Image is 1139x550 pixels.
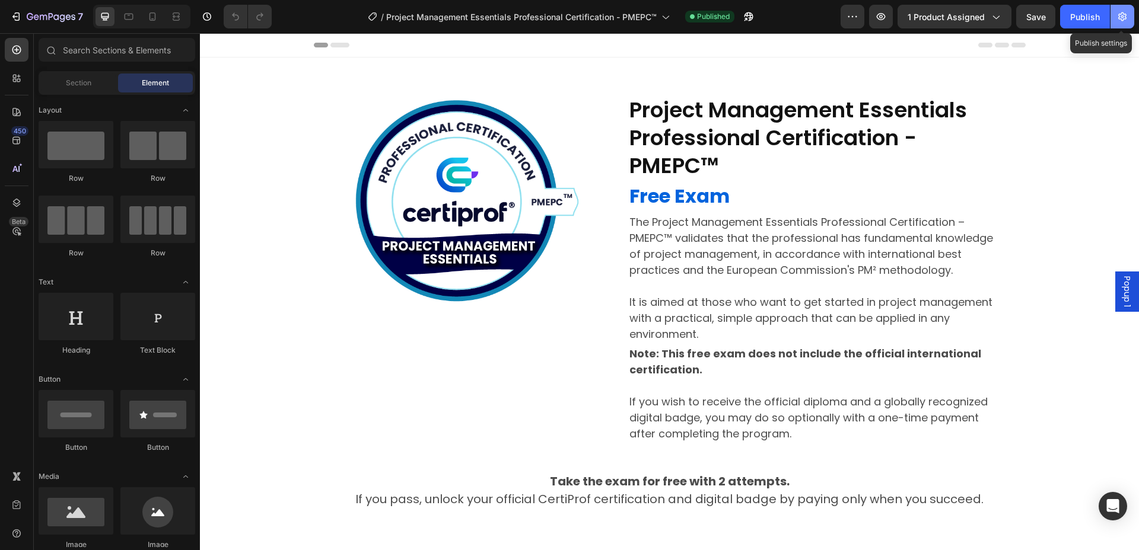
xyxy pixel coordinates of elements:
[386,11,657,23] span: Project Management Essentials Professional Certification - PMEPC™
[120,248,195,258] div: Row
[1099,492,1127,520] div: Open Intercom Messenger
[39,539,113,550] div: Image
[39,173,113,184] div: Row
[428,62,807,148] h2: Project Management Essentials Professional Certification - PMEPC™
[78,9,83,24] p: 7
[120,442,195,453] div: Button
[120,345,195,356] div: Text Block
[115,439,825,475] p: If you pass, unlock your official CertiProf certification and digital badge by paying only when y...
[908,11,985,23] span: 1 product assigned
[1070,11,1100,23] div: Publish
[120,539,195,550] div: Image
[66,78,91,88] span: Section
[39,248,113,258] div: Row
[350,440,590,456] strong: Take the exam for free with 2 attempts.
[5,5,88,28] button: 7
[176,101,195,120] span: Toggle open
[39,374,61,385] span: Button
[697,11,730,22] span: Published
[429,313,781,344] strong: Note: This free exam does not include the official international certification.
[176,370,195,389] span: Toggle open
[176,467,195,486] span: Toggle open
[1060,5,1110,28] button: Publish
[11,126,28,136] div: 450
[429,149,806,177] p: Free Exam
[150,53,380,283] img: Scrum Foundation Free Course
[39,345,113,356] div: Heading
[39,471,59,482] span: Media
[1026,12,1046,22] span: Save
[39,105,62,116] span: Layout
[429,261,806,309] p: It is aimed at those who want to get started in project management with a practical, simple appro...
[39,38,195,62] input: Search Sections & Elements
[429,181,806,245] p: The Project Management Essentials Professional Certification – PMEPC™ validates that the professi...
[142,78,169,88] span: Element
[898,5,1011,28] button: 1 product assigned
[9,217,28,226] div: Beta
[120,173,195,184] div: Row
[200,33,1139,550] iframe: Design area
[176,273,195,292] span: Toggle open
[921,243,933,274] span: Popup 1
[1016,5,1055,28] button: Save
[381,11,384,23] span: /
[429,312,806,408] p: If you wish to receive the official diploma and a globally recognized digital badge, you may do s...
[39,277,53,287] span: Text
[224,5,272,28] div: Undo/Redo
[39,442,113,453] div: Button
